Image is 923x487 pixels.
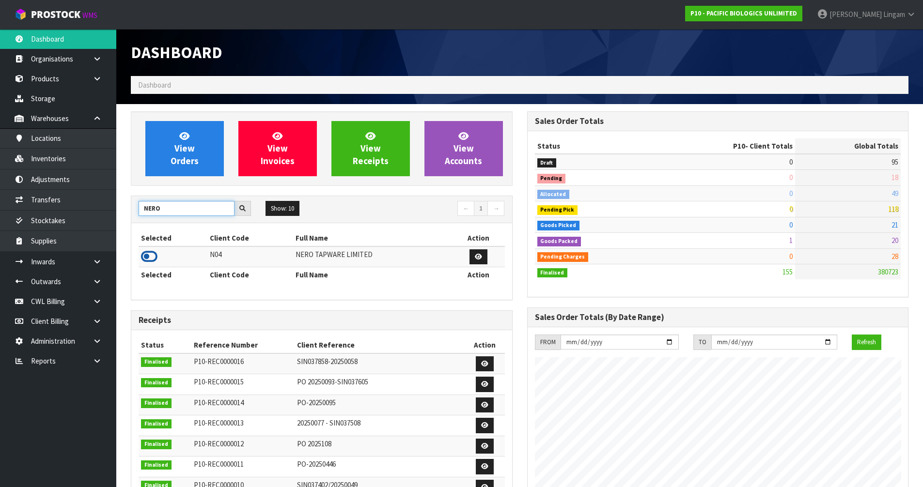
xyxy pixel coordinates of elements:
span: SIN037858-20250058 [297,357,358,366]
span: View Accounts [445,130,482,167]
span: 0 [789,252,793,261]
span: Finalised [141,419,172,429]
input: Search clients [139,201,235,216]
button: Show: 10 [266,201,299,216]
span: Dashboard [138,80,171,90]
span: View Orders [171,130,199,167]
th: Selected [139,267,207,283]
td: NERO TAPWARE LIMITED [293,246,453,267]
span: PO-20250446 [297,459,336,469]
a: P10 - PACIFIC BIOLOGICS UNLIMITED [685,6,802,21]
th: Client Code [207,267,293,283]
span: 0 [789,204,793,213]
span: 0 [789,173,793,182]
th: Global Totals [795,138,901,154]
span: Pending Charges [537,252,589,262]
span: 28 [892,252,898,261]
span: Pending [537,174,566,183]
span: Draft [537,158,557,168]
span: Allocated [537,190,570,199]
span: 155 [782,267,793,276]
span: Finalised [141,440,172,449]
span: 0 [789,189,793,198]
span: P10-REC0000012 [194,439,244,448]
span: Goods Picked [537,221,580,230]
span: ProStock [31,8,80,21]
span: 95 [892,157,898,167]
span: 20 [892,236,898,245]
span: 0 [789,220,793,229]
span: P10-REC0000013 [194,418,244,427]
span: 118 [888,204,898,213]
span: Finalised [141,460,172,470]
span: View Receipts [353,130,389,167]
span: P10-REC0000016 [194,357,244,366]
strong: P10 - PACIFIC BIOLOGICS UNLIMITED [690,9,797,17]
th: Status [139,337,191,353]
img: cube-alt.png [15,8,27,20]
th: Status [535,138,656,154]
span: P10 [733,141,745,151]
div: TO [693,335,711,350]
th: Action [465,337,505,353]
a: 1 [474,201,488,216]
span: PO 20250093-SIN037605 [297,377,368,386]
a: ViewReceipts [331,121,410,176]
th: - Client Totals [656,138,795,154]
span: Finalised [537,268,568,278]
span: Goods Packed [537,237,581,246]
span: 18 [892,173,898,182]
nav: Page navigation [329,201,505,218]
span: 20250077 - SIN037508 [297,418,360,427]
span: Finalised [141,378,172,388]
span: 380723 [878,267,898,276]
span: Pending Pick [537,205,578,215]
a: ViewInvoices [238,121,317,176]
span: 49 [892,189,898,198]
th: Action [453,230,504,246]
a: ← [457,201,474,216]
th: Full Name [293,230,453,246]
span: P10-REC0000014 [194,398,244,407]
a: ViewAccounts [424,121,503,176]
th: Selected [139,230,207,246]
span: Finalised [141,357,172,367]
span: 21 [892,220,898,229]
span: 0 [789,157,793,167]
th: Full Name [293,267,453,283]
span: 1 [789,236,793,245]
th: Action [453,267,504,283]
td: N04 [207,246,293,267]
div: FROM [535,335,561,350]
span: View Invoices [261,130,295,167]
span: [PERSON_NAME] [829,10,882,19]
th: Client Code [207,230,293,246]
span: P10-REC0000015 [194,377,244,386]
span: PO-20250095 [297,398,336,407]
span: PO 2025108 [297,439,331,448]
span: Dashboard [131,42,222,62]
th: Client Reference [295,337,464,353]
h3: Receipts [139,316,505,325]
span: P10-REC0000011 [194,459,244,469]
th: Reference Number [191,337,295,353]
h3: Sales Order Totals [535,117,901,126]
h3: Sales Order Totals (By Date Range) [535,313,901,322]
span: Finalised [141,398,172,408]
span: Lingam [883,10,905,19]
button: Refresh [852,335,881,350]
a: ViewOrders [145,121,224,176]
a: → [487,201,504,216]
small: WMS [82,11,97,20]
